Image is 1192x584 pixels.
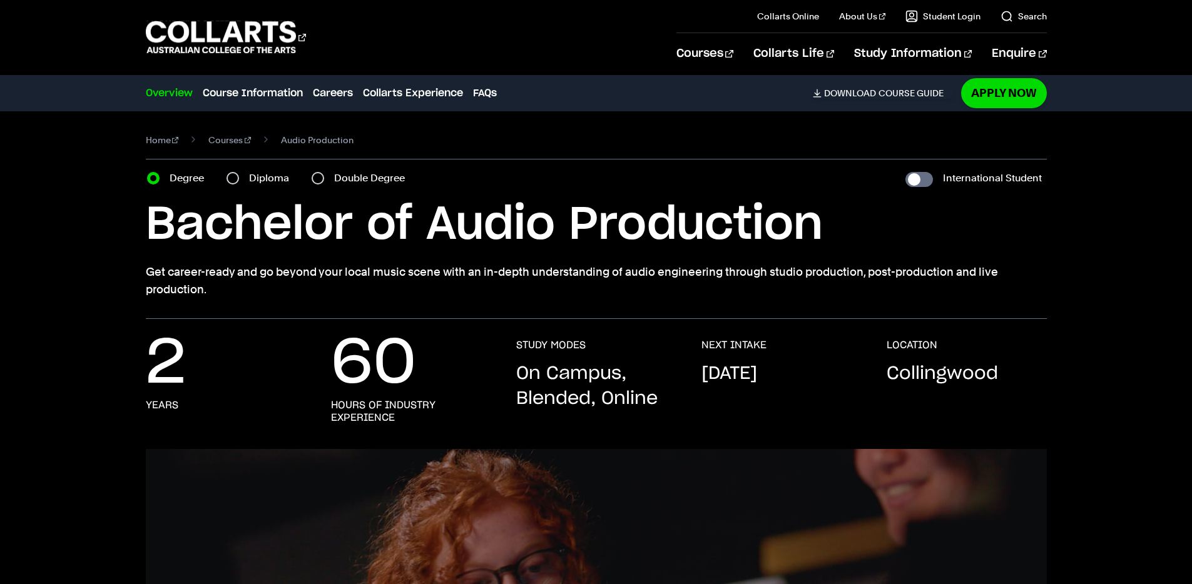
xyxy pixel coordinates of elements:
[146,263,1047,298] p: Get career-ready and go beyond your local music scene with an in-depth understanding of audio eng...
[203,86,303,101] a: Course Information
[146,399,178,411] h3: Years
[961,78,1047,108] a: Apply Now
[757,10,819,23] a: Collarts Online
[753,33,834,74] a: Collarts Life
[813,88,954,99] a: DownloadCourse Guide
[943,169,1042,187] label: International Student
[516,339,586,351] h3: STUDY MODES
[887,339,937,351] h3: LOCATION
[331,339,416,389] p: 60
[170,169,211,187] label: Degree
[701,361,757,386] p: [DATE]
[701,339,767,351] h3: NEXT INTAKE
[208,131,251,149] a: Courses
[146,131,179,149] a: Home
[854,33,972,74] a: Study Information
[992,33,1046,74] a: Enquire
[676,33,733,74] a: Courses
[905,10,981,23] a: Student Login
[887,361,998,386] p: Collingwood
[473,86,497,101] a: FAQs
[363,86,463,101] a: Collarts Experience
[281,131,354,149] span: Audio Production
[146,339,186,389] p: 2
[824,88,876,99] span: Download
[313,86,353,101] a: Careers
[1001,10,1047,23] a: Search
[146,19,306,55] div: Go to homepage
[516,361,676,411] p: On Campus, Blended, Online
[839,10,885,23] a: About Us
[334,169,412,187] label: Double Degree
[146,86,193,101] a: Overview
[331,399,491,424] h3: Hours of Industry Experience
[249,169,297,187] label: Diploma
[146,197,1047,253] h1: Bachelor of Audio Production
